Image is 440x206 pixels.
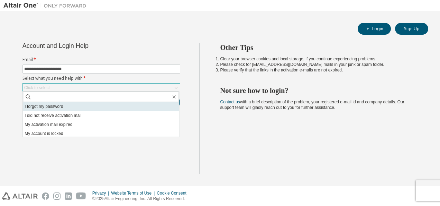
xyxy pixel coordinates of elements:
[220,100,404,110] span: with a brief description of the problem, your registered e-mail id and company details. Our suppo...
[358,23,391,35] button: Login
[220,43,416,52] h2: Other Tips
[2,192,38,200] img: altair_logo.svg
[24,85,50,91] div: Click to select
[220,67,416,73] li: Please verify that the links in the activation e-mails are not expired.
[23,102,179,111] li: I forgot my password
[22,76,180,81] label: Select what you need help with
[220,86,416,95] h2: Not sure how to login?
[220,100,240,104] a: Contact us
[22,57,180,62] label: Email
[23,84,180,92] div: Click to select
[3,2,90,9] img: Altair One
[53,192,61,200] img: instagram.svg
[157,190,190,196] div: Cookie Consent
[92,190,111,196] div: Privacy
[42,192,49,200] img: facebook.svg
[111,190,157,196] div: Website Terms of Use
[65,192,72,200] img: linkedin.svg
[220,62,416,67] li: Please check for [EMAIL_ADDRESS][DOMAIN_NAME] mails in your junk or spam folder.
[92,196,191,202] p: © 2025 Altair Engineering, Inc. All Rights Reserved.
[220,56,416,62] li: Clear your browser cookies and local storage, if you continue experiencing problems.
[395,23,428,35] button: Sign Up
[76,192,86,200] img: youtube.svg
[22,43,149,49] div: Account and Login Help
